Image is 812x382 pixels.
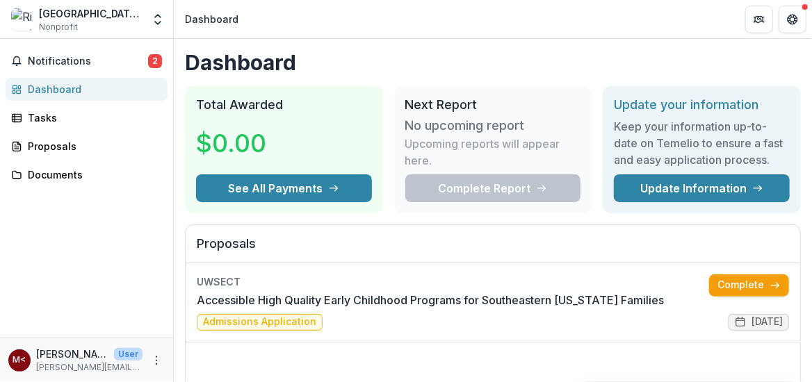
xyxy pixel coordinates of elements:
h2: Update your information [614,97,790,113]
button: See All Payments [196,174,372,202]
nav: breadcrumb [179,9,244,29]
a: Documents [6,163,168,186]
button: Open entity switcher [148,6,168,33]
button: More [148,352,165,369]
a: Accessible High Quality Early Childhood Programs for Southeastern [US_STATE] Families [197,292,664,308]
span: 2 [148,54,162,68]
img: Riverfront Children's Center, Inc. [11,8,33,31]
p: [PERSON_NAME] <[PERSON_NAME][EMAIL_ADDRESS][PERSON_NAME][DOMAIN_NAME]> [36,347,108,361]
button: Partners [745,6,773,33]
a: Update Information [614,174,790,202]
h3: No upcoming report [405,118,525,133]
div: [GEOGRAPHIC_DATA], Inc. [39,6,143,21]
span: Nonprofit [39,21,78,33]
h2: Total Awarded [196,97,372,113]
h3: $0.00 [196,124,300,162]
div: Michele Deane <michele.deane@riverfrontchildren.org> [13,356,26,365]
h2: Proposals [197,236,789,263]
button: Notifications2 [6,50,168,72]
a: Complete [709,274,789,297]
div: Documents [28,167,156,182]
div: Proposals [28,139,156,153]
h3: Keep your information up-to-date on Temelio to ensure a fast and easy application process. [614,118,790,168]
h2: Next Report [405,97,581,113]
a: Proposals [6,135,168,158]
p: [PERSON_NAME][EMAIL_ADDRESS][PERSON_NAME][DOMAIN_NAME] [36,361,143,374]
div: Dashboard [28,82,156,97]
a: Tasks [6,106,168,129]
h1: Dashboard [185,50,801,75]
button: Get Help [779,6,806,33]
p: Upcoming reports will appear here. [405,135,581,169]
div: Dashboard [185,12,238,26]
span: Notifications [28,56,148,67]
a: Dashboard [6,78,168,101]
div: Tasks [28,110,156,125]
p: User [114,348,143,360]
